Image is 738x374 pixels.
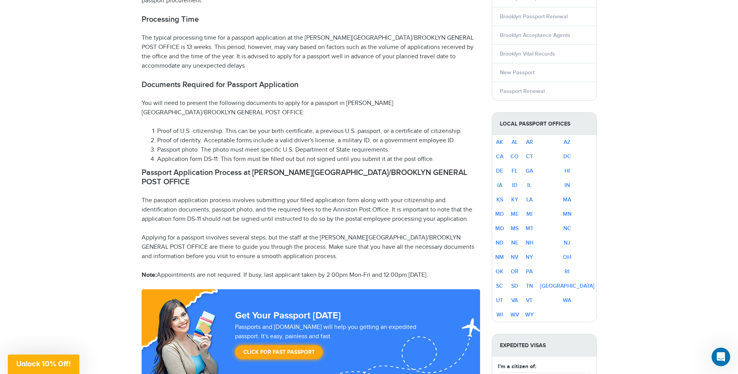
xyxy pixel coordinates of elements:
[157,127,480,136] li: Proof of U.S. citizenship: This can be your birth certificate, a previous U.S. passport, or a cer...
[496,168,503,174] a: DE
[563,297,571,304] a: WA
[500,32,570,38] a: Brooklyn Acceptance Agents
[526,225,533,232] a: MT
[512,139,518,145] a: AL
[142,233,480,261] p: Applying for a passport involves several steps, but the staff at the [PERSON_NAME][GEOGRAPHIC_DAT...
[526,268,533,275] a: PA
[500,69,535,76] a: New Passport
[496,268,503,275] a: OK
[563,225,571,232] a: NC
[235,345,323,359] a: Click for Fast Passport
[511,239,518,246] a: NE
[511,254,518,260] a: NV
[564,182,570,189] a: IN
[525,311,534,318] a: WY
[142,168,480,187] h2: Passport Application Process at [PERSON_NAME][GEOGRAPHIC_DATA]/BROOKLYN GENERAL POST OFFICE
[142,33,480,71] p: The typical processing time for a passport application at the [PERSON_NAME][GEOGRAPHIC_DATA]/BROO...
[526,254,533,260] a: NY
[496,311,503,318] a: WI
[495,225,504,232] a: MO
[526,196,533,203] a: LA
[142,99,480,117] p: You will need to present the following documents to apply for a passport in [PERSON_NAME][GEOGRAP...
[497,182,502,189] a: IA
[510,311,519,318] a: WV
[512,168,517,174] a: FL
[564,139,570,145] a: AZ
[512,182,517,189] a: ID
[563,196,571,203] a: MA
[142,80,480,89] h2: Documents Required for Passport Application
[157,145,480,155] li: Passport photo: The photo must meet specific U.S. Department of State requirements.
[232,323,444,363] div: Passports and [DOMAIN_NAME] will help you getting an expedited passport. It's easy, painless and ...
[526,139,533,145] a: AR
[142,271,480,280] p: Appointments are not required. If busy, last applicant taken by 2:00pm Mon-Fri and 12:00pm [DATE].
[142,196,480,224] p: The passport application process involves submitting your filled application form along with your...
[526,297,533,304] a: VT
[142,15,480,24] h2: Processing Time
[564,168,570,174] a: HI
[563,211,571,217] a: MN
[496,297,503,304] a: UT
[527,182,531,189] a: IL
[142,271,157,279] strong: Note:
[16,360,71,368] span: Unlock 10% Off!
[500,13,568,20] a: Brooklyn Passport Renewal
[511,283,518,289] a: SD
[511,268,519,275] a: OR
[495,211,504,217] a: MD
[498,362,536,371] label: I'm a citizen of:
[495,254,504,260] a: NM
[510,153,519,160] a: CO
[526,239,533,246] a: NH
[540,283,594,289] a: [GEOGRAPHIC_DATA]
[500,51,555,57] a: Brooklyn Vital Records
[526,211,533,217] a: MI
[496,283,503,289] a: SC
[526,153,533,160] a: CT
[496,153,503,160] a: CA
[496,139,503,145] a: AK
[712,348,730,366] iframe: Intercom live chat
[563,254,571,260] a: OH
[526,168,533,174] a: GA
[496,196,503,203] a: KS
[492,113,596,135] strong: Local Passport Offices
[511,196,518,203] a: KY
[492,334,596,357] strong: Expedited Visas
[564,268,570,275] a: RI
[496,239,503,246] a: ND
[511,225,519,232] a: MS
[8,355,79,374] div: Unlock 10% Off!
[511,211,519,217] a: ME
[564,239,570,246] a: NJ
[563,153,571,160] a: DC
[526,283,533,289] a: TN
[500,88,545,94] a: Passport Renewal
[157,136,480,145] li: Proof of identity: Acceptable forms include a valid driver's license, a military ID, or a governm...
[157,155,480,164] li: Application form DS-11: This form must be filled out but not signed until you submit it at the po...
[511,297,518,304] a: VA
[235,310,341,321] strong: Get Your Passport [DATE]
